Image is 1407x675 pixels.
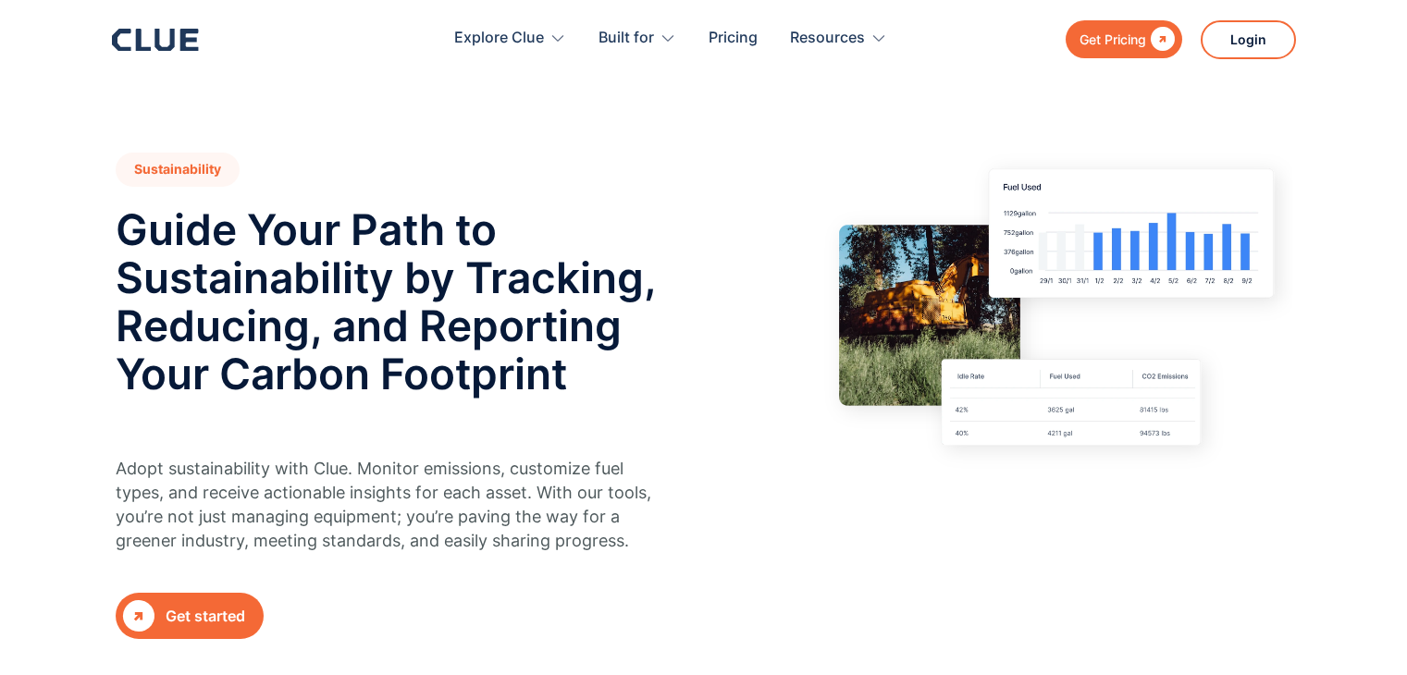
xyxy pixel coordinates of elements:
a: Login [1201,20,1296,59]
div: Resources [790,9,887,67]
div: Built for [599,9,654,67]
div: Built for [599,9,676,67]
div: Explore Clue [454,9,566,67]
div: Get started [166,605,245,628]
h2: Guide Your Path to Sustainability by Tracking, Reducing, and Reporting Your Carbon Footprint [116,205,712,398]
div: Get Pricing [1080,28,1146,51]
img: Sustainability [821,153,1292,478]
a: Get started [116,593,264,639]
div: Explore Clue [454,9,544,67]
a: Pricing [709,9,758,67]
h1: Sustainability [116,153,240,187]
a: Get Pricing [1066,20,1182,58]
div: Resources [790,9,865,67]
div:  [1146,28,1175,51]
p: Adopt sustainability with Clue. Monitor emissions, customize fuel types, and receive actionable i... [116,457,675,553]
div:  [123,600,154,632]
